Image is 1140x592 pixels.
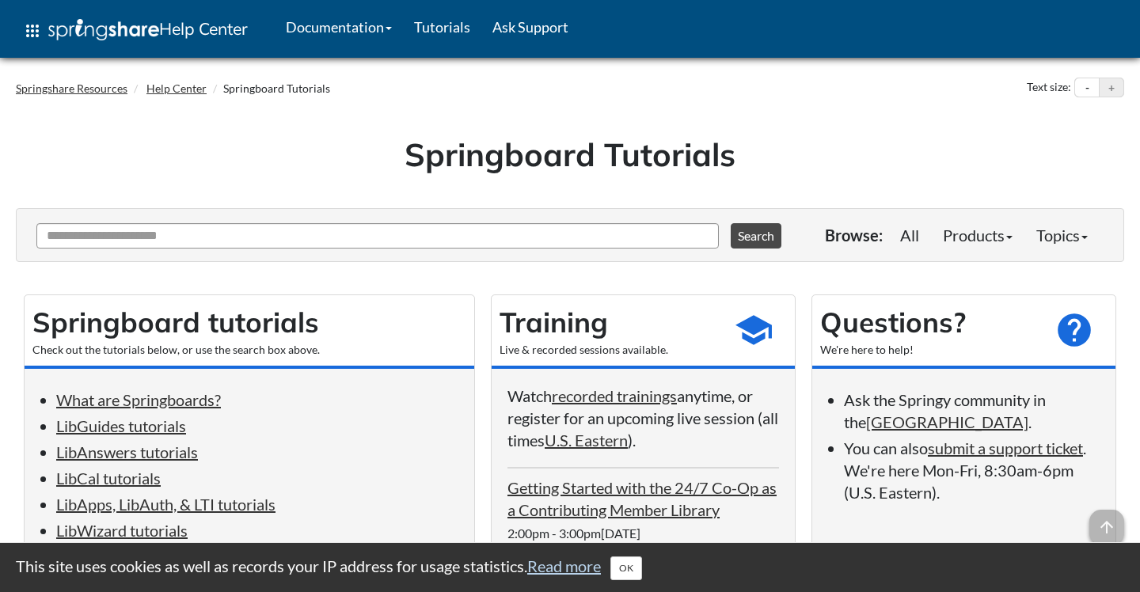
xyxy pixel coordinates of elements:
[888,219,931,251] a: All
[56,390,221,409] a: What are Springboards?
[48,19,159,40] img: Springshare
[844,389,1100,433] li: Ask the Springy community in the .
[209,81,330,97] li: Springboard Tutorials
[275,7,403,47] a: Documentation
[403,7,481,47] a: Tutorials
[32,303,466,342] h2: Springboard tutorials
[507,478,777,519] a: Getting Started with the 24/7 Co-Op as a Contributing Member Library
[500,303,721,342] h2: Training
[28,132,1112,176] h1: Springboard Tutorials
[610,556,642,580] button: Close
[844,437,1100,503] li: You can also . We're here Mon-Fri, 8:30am-6pm (U.S. Eastern).
[820,342,1042,358] div: We're here to help!
[1075,78,1099,97] button: Decrease text size
[866,412,1028,431] a: [GEOGRAPHIC_DATA]
[500,342,721,358] div: Live & recorded sessions available.
[1024,78,1074,98] div: Text size:
[16,82,127,95] a: Springshare Resources
[12,7,259,55] a: apps Help Center
[1089,510,1124,545] span: arrow_upward
[56,416,186,435] a: LibGuides tutorials
[1100,78,1123,97] button: Increase text size
[507,385,779,451] p: Watch anytime, or register for an upcoming live session (all times ).
[56,495,275,514] a: LibApps, LibAuth, & LTI tutorials
[820,303,1042,342] h2: Questions?
[507,526,640,541] span: 2:00pm - 3:00pm[DATE]
[23,21,42,40] span: apps
[1054,310,1094,350] span: help
[928,438,1083,457] a: submit a support ticket
[159,18,248,39] span: Help Center
[56,442,198,461] a: LibAnswers tutorials
[56,469,161,488] a: LibCal tutorials
[825,224,883,246] p: Browse:
[545,431,628,450] a: U.S. Eastern
[146,82,207,95] a: Help Center
[481,7,579,47] a: Ask Support
[552,386,677,405] a: recorded trainings
[734,310,773,350] span: school
[527,556,601,575] a: Read more
[1024,219,1100,251] a: Topics
[32,342,466,358] div: Check out the tutorials below, or use the search box above.
[56,521,188,540] a: LibWizard tutorials
[731,223,781,249] button: Search
[931,219,1024,251] a: Products
[1089,511,1124,530] a: arrow_upward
